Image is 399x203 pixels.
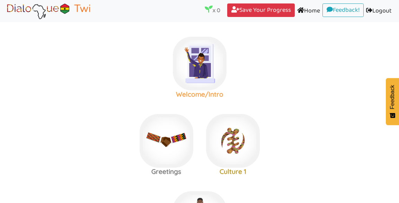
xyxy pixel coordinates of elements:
span: Feedback [389,85,396,109]
img: greetings.3fee7869.jpg [140,114,193,168]
a: Feedback! [322,3,364,17]
img: adinkra_beredum.b0fe9998.png [206,114,260,168]
p: x 0 [205,5,220,15]
h3: Culture 1 [199,168,266,176]
img: welcome-textile.9f7a6d7f.png [173,37,227,90]
button: Feedback - Show survey [386,78,399,125]
h3: Greetings [133,168,199,176]
h3: Welcome/Intro [166,90,233,98]
img: r5+QtVXYuttHLoUAAAAABJRU5ErkJggg== [252,117,263,128]
a: Logout [364,3,394,19]
a: Save Your Progress [227,3,295,17]
img: Brand [5,2,92,20]
img: r5+QtVXYuttHLoUAAAAABJRU5ErkJggg== [186,117,196,128]
a: Home [295,3,322,19]
img: r5+QtVXYuttHLoUAAAAABJRU5ErkJggg== [219,40,230,51]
